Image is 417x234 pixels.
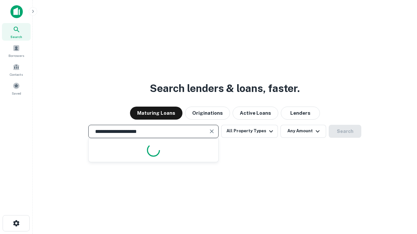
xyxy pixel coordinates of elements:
[2,61,31,78] a: Contacts
[10,72,23,77] span: Contacts
[130,107,182,120] button: Maturing Loans
[10,5,23,18] img: capitalize-icon.png
[280,125,326,138] button: Any Amount
[233,107,278,120] button: Active Loans
[185,107,230,120] button: Originations
[150,81,300,96] h3: Search lenders & loans, faster.
[2,23,31,41] a: Search
[10,34,22,39] span: Search
[12,91,21,96] span: Saved
[2,80,31,97] a: Saved
[2,42,31,59] a: Borrowers
[281,107,320,120] button: Lenders
[221,125,278,138] button: All Property Types
[207,127,216,136] button: Clear
[8,53,24,58] span: Borrowers
[384,182,417,213] iframe: Chat Widget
